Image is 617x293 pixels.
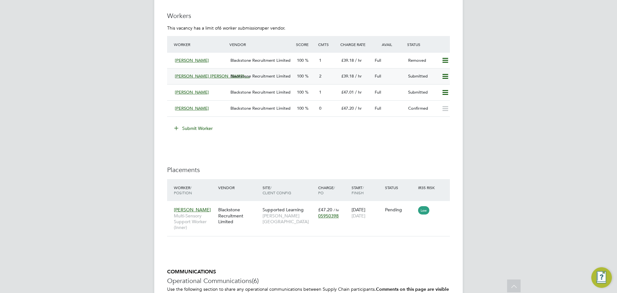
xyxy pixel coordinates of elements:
span: £47.20 [318,207,332,213]
div: Worker [172,182,217,198]
span: Blackstone Recruitment Limited [230,73,291,79]
span: 100 [297,89,304,95]
div: Status [406,39,450,50]
span: / Position [174,185,192,195]
span: 1 [319,89,321,95]
span: [PERSON_NAME][GEOGRAPHIC_DATA] [263,213,315,224]
h3: Workers [167,12,450,20]
span: Full [375,58,381,63]
span: 2 [319,73,321,79]
div: Avail [372,39,406,50]
span: (6) [252,277,259,285]
span: Low [418,206,429,215]
span: Blackstone Recruitment Limited [230,89,291,95]
span: 100 [297,58,304,63]
span: £39.18 [341,58,354,63]
div: Confirmed [406,103,439,114]
span: Multi-Sensory Support Worker (Inner) [174,213,215,231]
span: 1 [319,58,321,63]
span: [PERSON_NAME] [175,58,209,63]
span: [PERSON_NAME] [174,207,211,213]
span: £47.20 [341,105,354,111]
span: Blackstone Recruitment Limited [230,58,291,63]
h3: Placements [167,166,450,174]
div: Blackstone Recruitment Limited [217,204,261,228]
span: 05950398 [318,213,339,219]
span: [PERSON_NAME] [PERSON_NAME]-… [175,73,250,79]
span: / Finish [352,185,364,195]
div: Status [383,182,417,193]
span: / hr [355,105,362,111]
span: £39.18 [341,73,354,79]
button: Submit Worker [170,123,218,133]
div: Worker [172,39,228,50]
span: [PERSON_NAME] [175,89,209,95]
a: [PERSON_NAME]Multi-Sensory Support Worker (Inner)Blackstone Recruitment LimitedSupported Learning... [172,203,450,209]
div: Vendor [228,39,294,50]
span: Full [375,89,381,95]
em: 6 worker submissions [219,25,262,31]
span: [PERSON_NAME] [175,105,209,111]
span: 0 [319,105,321,111]
div: Submitted [406,71,439,82]
div: Score [294,39,317,50]
div: Charge Rate [339,39,372,50]
span: Supported Learning [263,207,304,213]
span: / hr [355,58,362,63]
span: / PO [318,185,335,195]
div: Vendor [217,182,261,193]
div: Submitted [406,87,439,98]
span: / hr [355,89,362,95]
span: Full [375,105,381,111]
span: Full [375,73,381,79]
span: / hr [355,73,362,79]
div: Pending [385,207,415,213]
span: [DATE] [352,213,365,219]
h5: COMMUNICATIONS [167,269,450,275]
div: Site [261,182,317,198]
div: [DATE] [350,204,383,222]
h3: Operational Communications [167,277,450,285]
p: This vacancy has a limit of per vendor. [167,25,450,31]
span: / hr [334,207,339,212]
span: 100 [297,73,304,79]
span: Blackstone Recruitment Limited [230,105,291,111]
button: Engage Resource Center [591,267,612,288]
div: Removed [406,55,439,66]
div: Cmts [317,39,339,50]
span: / Client Config [263,185,291,195]
div: Start [350,182,383,198]
div: Charge [317,182,350,198]
span: 100 [297,105,304,111]
div: IR35 Risk [416,182,439,193]
span: £47.01 [341,89,354,95]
